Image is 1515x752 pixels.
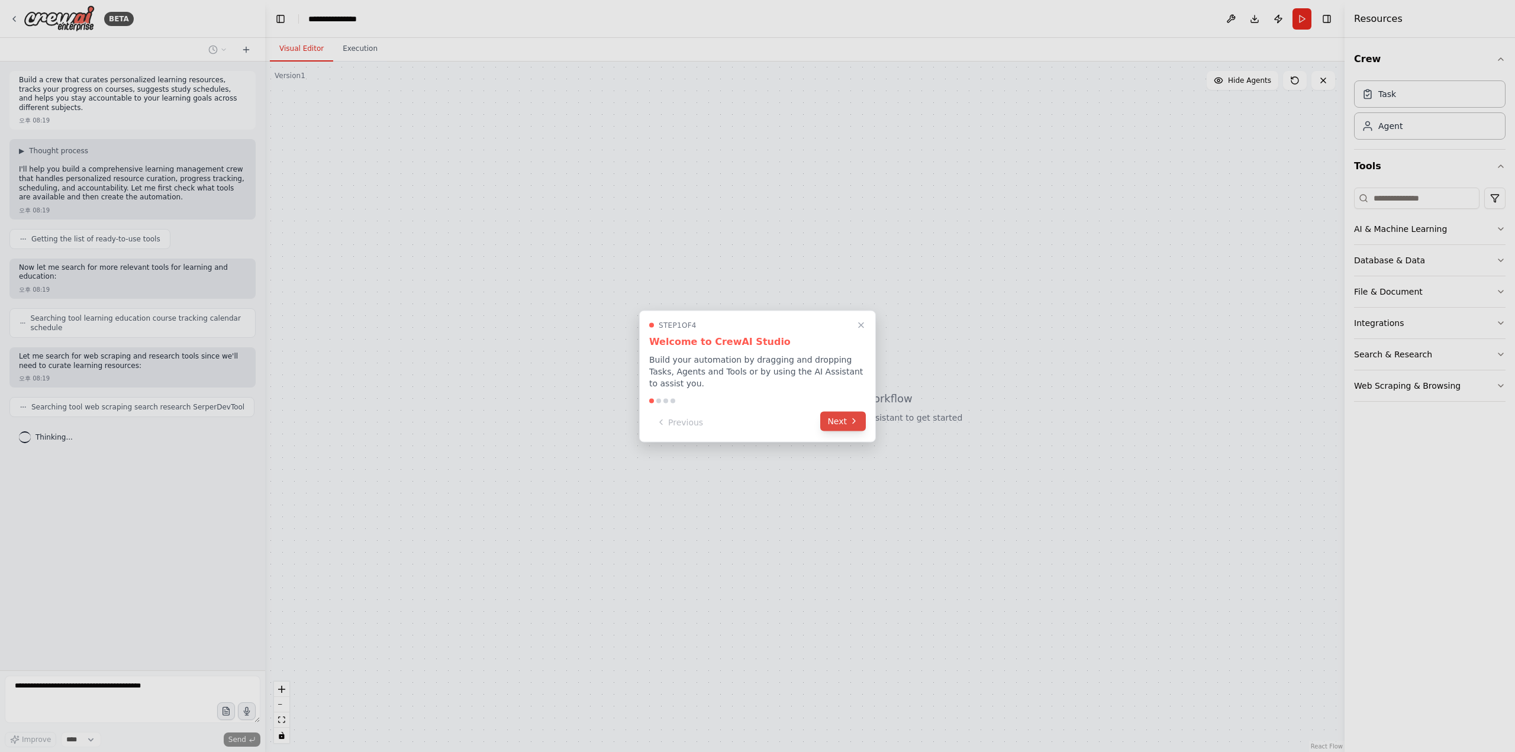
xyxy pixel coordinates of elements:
[649,334,866,348] h3: Welcome to CrewAI Studio
[649,412,710,432] button: Previous
[820,411,866,431] button: Next
[649,353,866,389] p: Build your automation by dragging and dropping Tasks, Agents and Tools or by using the AI Assista...
[659,320,697,330] span: Step 1 of 4
[272,11,289,27] button: Hide left sidebar
[854,318,868,332] button: Close walkthrough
